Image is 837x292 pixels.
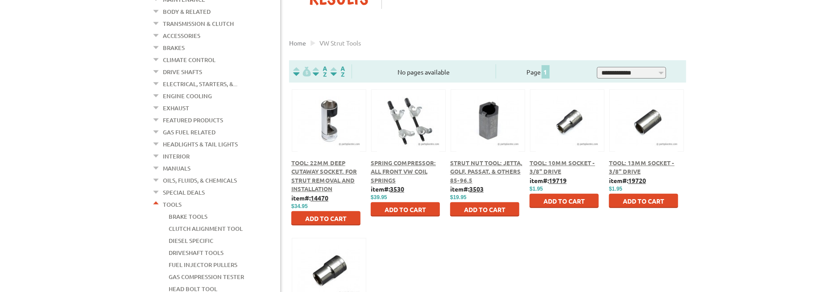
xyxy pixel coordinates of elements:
a: Exhaust [163,102,189,114]
span: $1.95 [609,186,622,192]
a: Headlights & Tail Lights [163,138,238,150]
a: Clutch Alignment Tool [169,223,243,234]
span: $1.95 [530,186,543,192]
a: Spring Compressor: All Front VW Coil Springs [371,159,436,184]
span: $39.95 [371,194,387,200]
a: Diesel Specific [169,235,213,246]
span: Add to Cart [385,205,426,213]
a: Brake Tools [169,211,207,222]
a: Climate Control [163,54,215,66]
a: Tool: 10mm Socket - 3/8" Drive [530,159,595,175]
a: Oils, Fluids, & Chemicals [163,175,237,186]
b: item#: [291,194,328,202]
a: Home [289,39,306,47]
b: item#: [450,185,484,193]
span: $19.95 [450,194,467,200]
a: Body & Related [163,6,211,17]
a: Fuel Injector Pullers [169,259,237,271]
div: No pages available [352,67,496,77]
a: Electrical, Starters, &... [163,78,237,90]
u: 3530 [390,185,404,193]
button: Add to Cart [291,211,360,225]
img: Sort by Headline [311,67,329,77]
a: Tool: 13mm Socket - 3/8" Drive [609,159,675,175]
div: Page [496,64,581,79]
a: Gas Fuel Related [163,126,215,138]
u: 19719 [549,176,567,184]
span: Add to Cart [464,205,506,213]
a: Gas Compression Tester [169,271,244,283]
b: item#: [371,185,404,193]
a: Special Deals [163,187,205,198]
button: Add to Cart [609,194,678,208]
span: 1 [542,65,550,79]
img: filterpricelow.svg [293,67,311,77]
a: Tools [163,199,182,210]
b: item#: [530,176,567,184]
button: Add to Cart [530,194,599,208]
span: $34.95 [291,203,308,209]
a: Manuals [163,163,191,174]
a: Tool: 22mm Deep Cutaway Socket. For strut removal and installation [291,159,357,193]
u: 19720 [628,176,646,184]
a: Featured Products [163,114,223,126]
img: Sort by Sales Rank [329,67,347,77]
button: Add to Cart [371,202,440,217]
a: Drive Shafts [163,66,202,78]
button: Add to Cart [450,202,519,217]
span: Add to Cart [543,197,585,205]
b: item#: [609,176,646,184]
span: Add to Cart [623,197,664,205]
a: Accessories [163,30,200,42]
span: Add to Cart [305,214,347,222]
a: Strut Nut Tool: Jetta, Golf, Passat, & Others 85-96.5 [450,159,522,184]
u: 14470 [311,194,328,202]
a: Driveshaft Tools [169,247,224,259]
span: VW strut tools [319,39,361,47]
u: 3503 [469,185,484,193]
a: Interior [163,150,190,162]
a: Brakes [163,42,185,54]
a: Transmission & Clutch [163,18,234,29]
a: Engine Cooling [163,90,212,102]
